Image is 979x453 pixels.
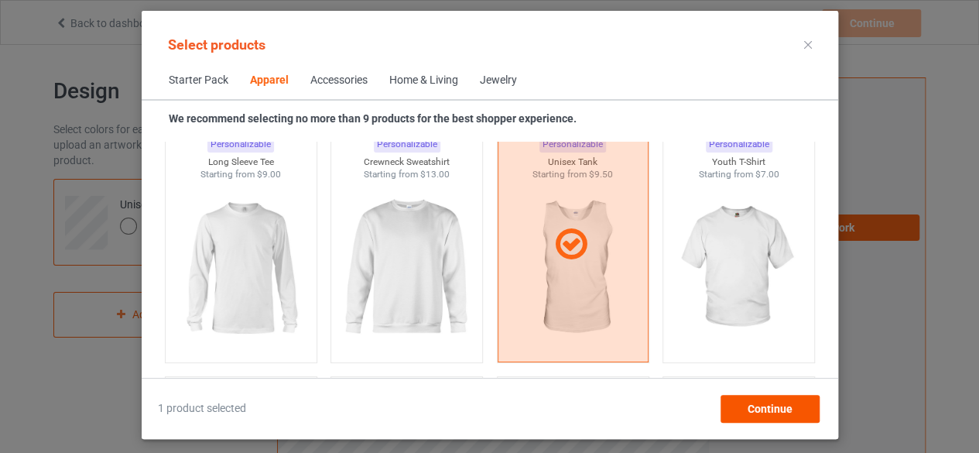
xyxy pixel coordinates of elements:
div: Starting from [663,168,814,181]
div: Accessories [310,73,368,88]
strong: We recommend selecting no more than 9 products for the best shopper experience. [169,112,577,125]
div: Youth T-Shirt [663,156,814,169]
span: $13.00 [420,169,450,180]
div: Personalizable [373,136,440,153]
span: Select products [168,36,265,53]
div: Personalizable [705,136,772,153]
div: Starting from [331,168,482,181]
span: Continue [747,403,792,415]
span: $9.00 [257,169,281,180]
div: Apparel [250,73,289,88]
div: Starting from [165,168,316,181]
div: Long Sleeve Tee [165,156,316,169]
span: $7.00 [755,169,779,180]
div: Continue [720,395,819,423]
div: Personalizable [207,136,274,153]
img: regular.jpg [669,181,808,355]
div: Crewneck Sweatshirt [331,156,482,169]
img: regular.jpg [171,181,310,355]
div: Home & Living [389,73,458,88]
span: Starter Pack [158,62,239,99]
div: Jewelry [480,73,517,88]
img: regular.jpg [337,181,476,355]
span: 1 product selected [158,401,246,417]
